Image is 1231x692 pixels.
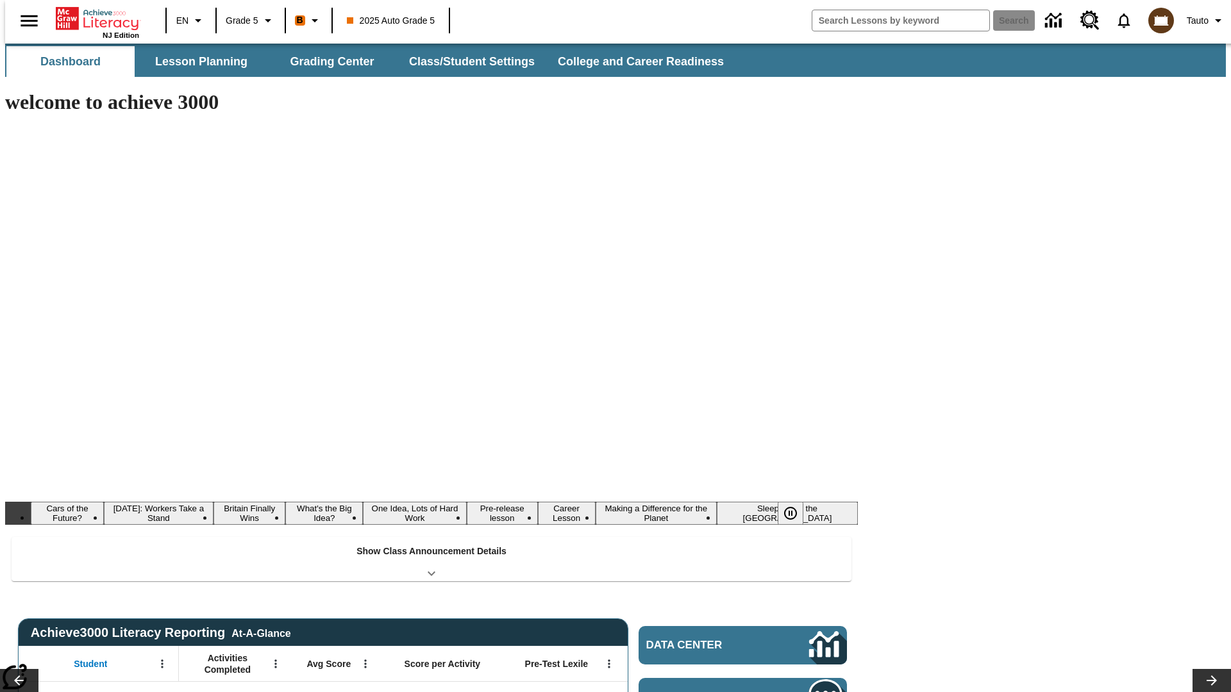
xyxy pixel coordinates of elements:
button: Open Menu [356,654,375,673]
span: Student [74,658,107,670]
button: College and Career Readiness [548,46,734,77]
p: Show Class Announcement Details [356,545,507,558]
a: Data Center [1037,3,1073,38]
button: Slide 1 Cars of the Future? [31,502,104,525]
button: Open side menu [10,2,48,40]
div: Home [56,4,139,39]
div: Show Class Announcement Details [12,537,851,581]
button: Dashboard [6,46,135,77]
button: Slide 3 Britain Finally Wins [214,502,286,525]
div: At-A-Glance [231,625,290,639]
div: Pause [778,502,816,525]
button: Slide 9 Sleepless in the Animal Kingdom [717,502,858,525]
div: SubNavbar [5,46,735,77]
a: Notifications [1107,4,1141,37]
button: Lesson Planning [137,46,265,77]
span: 2025 Auto Grade 5 [347,14,435,28]
button: Profile/Settings [1182,9,1231,32]
button: Boost Class color is orange. Change class color [290,9,328,32]
span: Data Center [646,639,766,652]
button: Language: EN, Select a language [171,9,212,32]
img: avatar image [1148,8,1174,33]
button: Pause [778,502,803,525]
button: Select a new avatar [1141,4,1182,37]
span: Tauto [1187,14,1209,28]
h1: welcome to achieve 3000 [5,90,858,114]
button: Open Menu [266,654,285,673]
span: Pre-Test Lexile [525,658,589,670]
span: NJ Edition [103,31,139,39]
button: Grade: Grade 5, Select a grade [221,9,281,32]
button: Slide 8 Making a Difference for the Planet [596,502,717,525]
button: Class/Student Settings [399,46,545,77]
a: Resource Center, Will open in new tab [1073,3,1107,38]
input: search field [812,10,989,31]
span: B [297,12,303,28]
span: Avg Score [306,658,351,670]
span: Grade 5 [226,14,258,28]
button: Slide 5 One Idea, Lots of Hard Work [363,502,467,525]
span: Achieve3000 Literacy Reporting [31,625,291,640]
a: Data Center [639,626,847,664]
button: Slide 4 What's the Big Idea? [285,502,363,525]
button: Slide 6 Pre-release lesson [467,502,538,525]
span: EN [176,14,188,28]
button: Lesson carousel, Next [1193,669,1231,692]
span: Score per Activity [405,658,481,670]
button: Grading Center [268,46,396,77]
button: Open Menu [153,654,172,673]
button: Slide 7 Career Lesson [538,502,596,525]
button: Open Menu [599,654,619,673]
button: Slide 2 Labor Day: Workers Take a Stand [104,502,214,525]
span: Activities Completed [185,652,270,675]
a: Home [56,6,139,31]
div: SubNavbar [5,44,1226,77]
